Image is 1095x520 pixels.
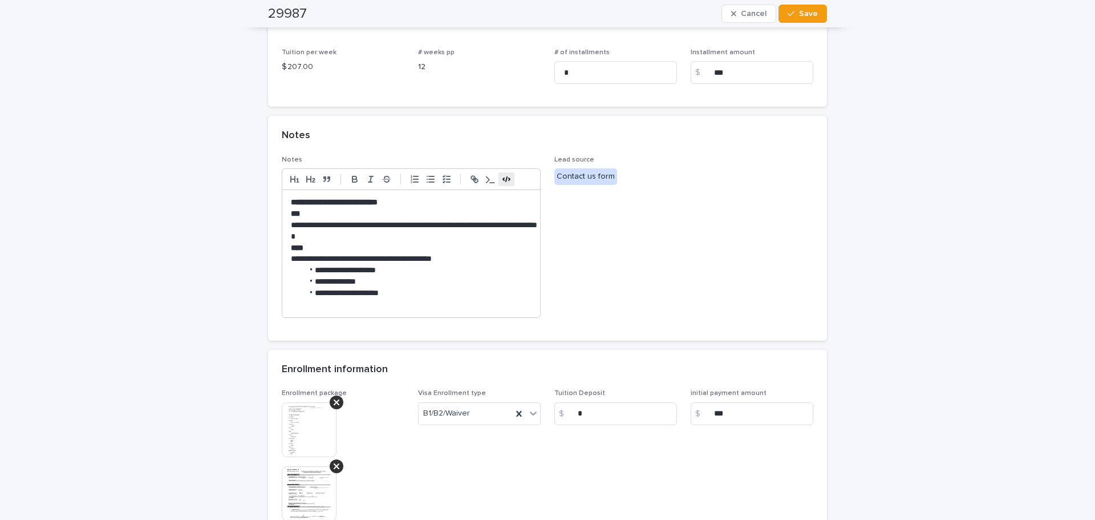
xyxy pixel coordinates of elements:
[418,61,541,73] p: 12
[554,156,594,163] span: Lead source
[691,402,713,425] div: $
[691,61,713,84] div: $
[418,49,455,56] span: # weeks pp
[721,5,776,23] button: Cancel
[282,130,310,142] h2: Notes
[741,10,766,18] span: Cancel
[282,390,347,397] span: Enrollment package
[554,390,605,397] span: Tuition Deposit
[554,168,617,185] div: Contact us form
[691,390,766,397] span: initial payment amount
[282,156,302,163] span: Notes
[691,49,755,56] span: Installment amount
[799,10,818,18] span: Save
[268,6,307,22] h2: 29987
[282,49,336,56] span: Tuition per week
[554,49,610,56] span: # of installments
[418,390,486,397] span: Visa Enrollment type
[282,61,404,73] p: $ 207.00
[778,5,827,23] button: Save
[423,408,470,420] span: B1/B2/Waiver
[282,364,388,376] h2: Enrollment information
[554,402,577,425] div: $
